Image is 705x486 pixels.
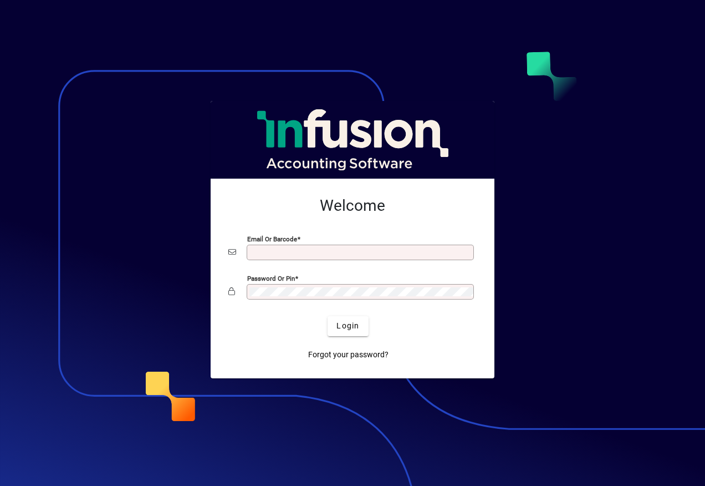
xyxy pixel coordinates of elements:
[328,316,368,336] button: Login
[247,235,297,242] mat-label: Email or Barcode
[336,320,359,332] span: Login
[247,274,295,282] mat-label: Password or Pin
[308,349,389,361] span: Forgot your password?
[304,345,393,365] a: Forgot your password?
[228,196,477,215] h2: Welcome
